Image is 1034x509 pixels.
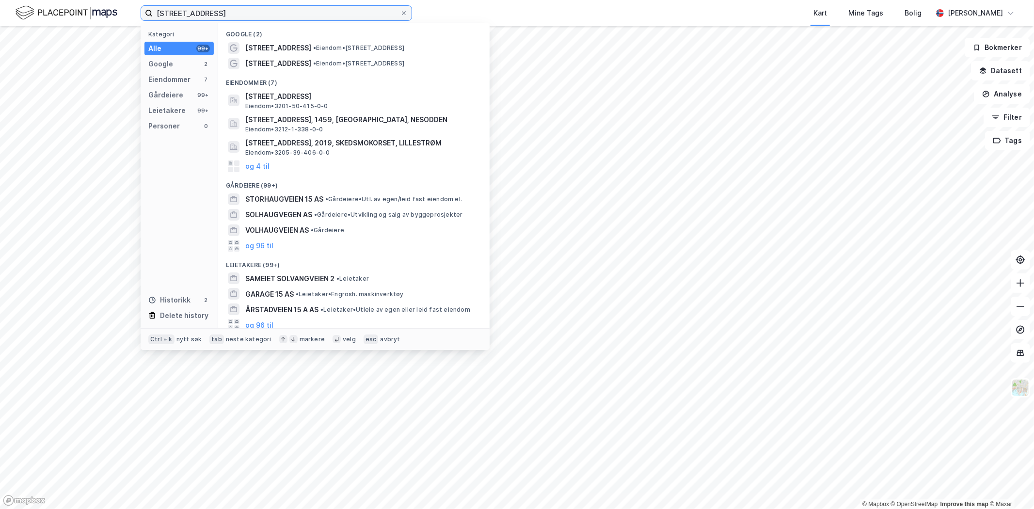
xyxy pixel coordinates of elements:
div: Gårdeiere [148,89,183,101]
button: Datasett [971,61,1030,80]
span: Gårdeiere • Utvikling og salg av byggeprosjekter [314,211,462,219]
button: og 96 til [245,240,273,252]
span: Eiendom • 3205-39-406-0-0 [245,149,330,157]
span: SAMEIET SOLVANGVEIEN 2 [245,273,334,285]
div: 7 [202,76,210,83]
span: Gårdeiere [311,226,344,234]
div: Leietakere [148,105,186,116]
a: Mapbox [862,501,889,508]
div: 99+ [196,45,210,52]
span: Eiendom • [STREET_ADDRESS] [313,44,404,52]
span: ÅRSTADVEIEN 15 A AS [245,304,318,316]
div: tab [209,334,224,344]
div: Kategori [148,31,214,38]
span: • [296,290,299,298]
div: Eiendommer (7) [218,71,490,89]
div: Delete history [160,310,208,321]
div: Personer [148,120,180,132]
span: VOLHAUGVEIEN AS [245,224,309,236]
span: • [313,60,316,67]
img: Z [1011,379,1030,397]
div: Eiendommer [148,74,191,85]
span: STORHAUGVEIEN 15 AS [245,193,323,205]
div: Google [148,58,173,70]
div: esc [364,334,379,344]
span: • [314,211,317,218]
div: 0 [202,122,210,130]
span: Leietaker • Engrosh. maskinverktøy [296,290,404,298]
span: Leietaker • Utleie av egen eller leid fast eiendom [320,306,470,314]
div: Ctrl + k [148,334,175,344]
div: 99+ [196,91,210,99]
button: og 4 til [245,160,270,172]
span: Eiendom • [STREET_ADDRESS] [313,60,404,67]
span: • [311,226,314,234]
div: nytt søk [176,335,202,343]
div: velg [343,335,356,343]
span: • [336,275,339,282]
div: Kontrollprogram for chat [986,462,1034,509]
img: logo.f888ab2527a4732fd821a326f86c7f29.svg [16,4,117,21]
a: Mapbox homepage [3,495,46,506]
span: [STREET_ADDRESS] [245,91,478,102]
span: Gårdeiere • Utl. av egen/leid fast eiendom el. [325,195,462,203]
span: Eiendom • 3201-50-415-0-0 [245,102,328,110]
div: 2 [202,296,210,304]
span: • [320,306,323,313]
div: Alle [148,43,161,54]
span: [STREET_ADDRESS] [245,42,311,54]
span: Leietaker [336,275,369,283]
div: Kart [813,7,827,19]
button: Filter [984,108,1030,127]
div: Historikk [148,294,191,306]
button: og 96 til [245,319,273,331]
div: Google (2) [218,23,490,40]
div: avbryt [380,335,400,343]
div: 99+ [196,107,210,114]
span: [STREET_ADDRESS] [245,58,311,69]
div: neste kategori [226,335,271,343]
a: OpenStreetMap [891,501,938,508]
span: [STREET_ADDRESS], 2019, SKEDSMOKORSET, LILLESTRØM [245,137,478,149]
div: Mine Tags [848,7,883,19]
span: • [325,195,328,203]
a: Improve this map [940,501,988,508]
div: Bolig [905,7,922,19]
span: • [313,44,316,51]
button: Analyse [974,84,1030,104]
div: [PERSON_NAME] [948,7,1003,19]
span: [STREET_ADDRESS], 1459, [GEOGRAPHIC_DATA], NESODDEN [245,114,478,126]
span: GARAGE 15 AS [245,288,294,300]
span: SOLHAUGVEGEN AS [245,209,312,221]
div: 2 [202,60,210,68]
span: Eiendom • 3212-1-338-0-0 [245,126,323,133]
div: Gårdeiere (99+) [218,174,490,191]
button: Bokmerker [965,38,1030,57]
div: Leietakere (99+) [218,254,490,271]
input: Søk på adresse, matrikkel, gårdeiere, leietakere eller personer [153,6,400,20]
iframe: Chat Widget [986,462,1034,509]
div: markere [300,335,325,343]
button: Tags [985,131,1030,150]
